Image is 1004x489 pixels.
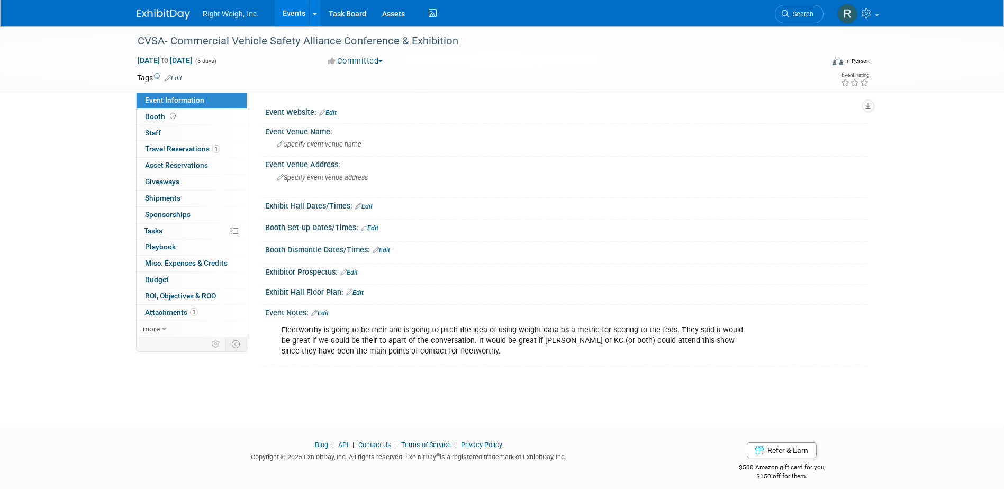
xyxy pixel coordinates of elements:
[361,224,378,232] a: Edit
[265,104,867,118] div: Event Website:
[137,93,247,108] a: Event Information
[137,191,247,206] a: Shipments
[207,337,225,351] td: Personalize Event Tab Strip
[137,9,190,20] img: ExhibitDay
[761,55,870,71] div: Event Format
[137,109,247,125] a: Booth
[212,145,220,153] span: 1
[833,57,843,65] img: Format-Inperson.png
[274,320,751,362] div: Fleetworthy is going to be their and is going to pitch the idea of using weight data as a metric ...
[350,441,357,449] span: |
[277,174,368,182] span: Specify event venue address
[315,441,328,449] a: Blog
[145,242,176,251] span: Playbook
[265,220,867,233] div: Booth Set-up Dates/Times:
[165,75,182,82] a: Edit
[789,10,813,18] span: Search
[145,96,204,104] span: Event Information
[145,129,161,137] span: Staff
[265,198,867,212] div: Exhibit Hall Dates/Times:
[145,210,191,219] span: Sponsorships
[137,125,247,141] a: Staff
[393,441,400,449] span: |
[775,5,824,23] a: Search
[355,203,373,210] a: Edit
[137,141,247,157] a: Travel Reservations1
[358,441,391,449] a: Contact Us
[319,109,337,116] a: Edit
[190,308,198,316] span: 1
[145,275,169,284] span: Budget
[837,4,857,24] img: Rita Galzerano
[346,289,364,296] a: Edit
[340,269,358,276] a: Edit
[338,441,348,449] a: API
[311,310,329,317] a: Edit
[143,324,160,333] span: more
[137,56,193,65] span: [DATE] [DATE]
[134,32,808,51] div: CVSA- Commercial Vehicle Safety Alliance Conference & Exhibition
[697,456,867,481] div: $500 Amazon gift card for you,
[194,58,216,65] span: (5 days)
[145,308,198,316] span: Attachments
[145,161,208,169] span: Asset Reservations
[137,174,247,190] a: Giveaways
[265,242,867,256] div: Booth Dismantle Dates/Times:
[845,57,870,65] div: In-Person
[324,56,387,67] button: Committed
[330,441,337,449] span: |
[145,259,228,267] span: Misc. Expenses & Credits
[137,256,247,271] a: Misc. Expenses & Credits
[461,441,502,449] a: Privacy Policy
[697,472,867,481] div: $150 off for them.
[137,207,247,223] a: Sponsorships
[137,288,247,304] a: ROI, Objectives & ROO
[137,321,247,337] a: more
[747,442,817,458] a: Refer & Earn
[203,10,259,18] span: Right Weigh, Inc.
[145,177,179,186] span: Giveaways
[145,144,220,153] span: Travel Reservations
[145,194,180,202] span: Shipments
[277,140,361,148] span: Specify event venue name
[265,305,867,319] div: Event Notes:
[137,305,247,321] a: Attachments1
[373,247,390,254] a: Edit
[840,73,869,78] div: Event Rating
[265,124,867,137] div: Event Venue Name:
[436,452,440,458] sup: ®
[265,264,867,278] div: Exhibitor Prospectus:
[137,158,247,174] a: Asset Reservations
[401,441,451,449] a: Terms of Service
[160,56,170,65] span: to
[144,227,162,235] span: Tasks
[137,223,247,239] a: Tasks
[137,450,681,462] div: Copyright © 2025 ExhibitDay, Inc. All rights reserved. ExhibitDay is a registered trademark of Ex...
[453,441,459,449] span: |
[265,157,867,170] div: Event Venue Address:
[145,112,178,121] span: Booth
[265,284,867,298] div: Exhibit Hall Floor Plan:
[145,292,216,300] span: ROI, Objectives & ROO
[225,337,247,351] td: Toggle Event Tabs
[137,73,182,83] td: Tags
[168,112,178,120] span: Booth not reserved yet
[137,272,247,288] a: Budget
[137,239,247,255] a: Playbook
